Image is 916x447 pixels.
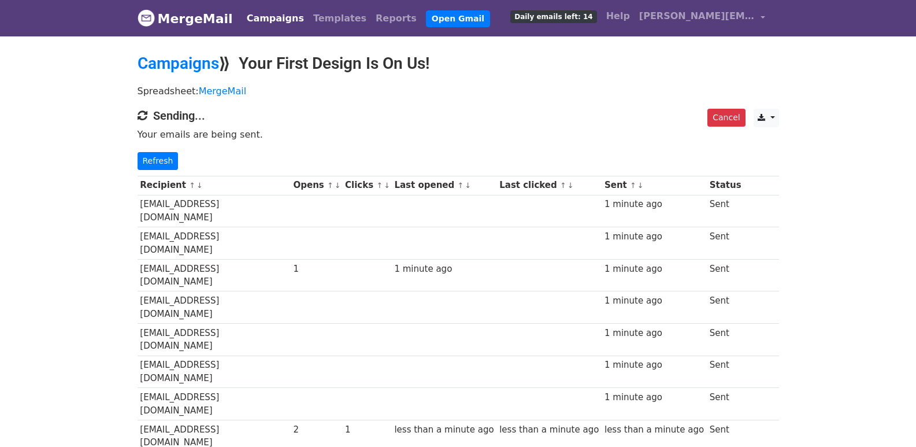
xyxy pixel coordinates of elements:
[499,423,599,437] div: less than a minute ago
[605,198,704,211] div: 1 minute ago
[394,423,494,437] div: less than a minute ago
[392,176,497,195] th: Last opened
[707,324,744,356] td: Sent
[605,391,704,404] div: 1 minute ago
[605,327,704,340] div: 1 minute ago
[605,359,704,372] div: 1 minute ago
[138,259,291,291] td: [EMAIL_ADDRESS][DOMAIN_NAME]
[635,5,770,32] a: [PERSON_NAME][EMAIL_ADDRESS][DOMAIN_NAME]
[394,263,494,276] div: 1 minute ago
[560,181,566,190] a: ↑
[510,10,596,23] span: Daily emails left: 14
[707,291,744,324] td: Sent
[335,181,341,190] a: ↓
[138,54,779,73] h2: ⟫ Your First Design Is On Us!
[138,388,291,420] td: [EMAIL_ADDRESS][DOMAIN_NAME]
[138,128,779,141] p: Your emails are being sent.
[138,324,291,356] td: [EMAIL_ADDRESS][DOMAIN_NAME]
[639,9,755,23] span: [PERSON_NAME][EMAIL_ADDRESS][DOMAIN_NAME]
[384,181,390,190] a: ↓
[465,181,471,190] a: ↓
[138,6,233,31] a: MergeMail
[196,181,203,190] a: ↓
[605,230,704,243] div: 1 minute ago
[707,176,744,195] th: Status
[345,423,389,437] div: 1
[602,5,635,28] a: Help
[506,5,601,28] a: Daily emails left: 14
[568,181,574,190] a: ↓
[294,423,340,437] div: 2
[138,356,291,388] td: [EMAIL_ADDRESS][DOMAIN_NAME]
[199,86,246,97] a: MergeMail
[371,7,421,30] a: Reports
[138,152,179,170] a: Refresh
[707,195,744,227] td: Sent
[602,176,707,195] th: Sent
[294,263,340,276] div: 1
[605,294,704,308] div: 1 minute ago
[376,181,383,190] a: ↑
[637,181,644,190] a: ↓
[707,388,744,420] td: Sent
[457,181,463,190] a: ↑
[138,54,219,73] a: Campaigns
[707,227,744,260] td: Sent
[630,181,636,190] a: ↑
[707,259,744,291] td: Sent
[605,263,704,276] div: 1 minute ago
[496,176,602,195] th: Last clicked
[309,7,371,30] a: Templates
[291,176,343,195] th: Opens
[138,85,779,97] p: Spreadsheet:
[138,195,291,227] td: [EMAIL_ADDRESS][DOMAIN_NAME]
[707,109,745,127] a: Cancel
[707,356,744,388] td: Sent
[138,227,291,260] td: [EMAIL_ADDRESS][DOMAIN_NAME]
[138,291,291,324] td: [EMAIL_ADDRESS][DOMAIN_NAME]
[189,181,195,190] a: ↑
[327,181,333,190] a: ↑
[138,9,155,27] img: MergeMail logo
[342,176,391,195] th: Clicks
[426,10,490,27] a: Open Gmail
[605,423,704,437] div: less than a minute ago
[138,109,779,123] h4: Sending...
[242,7,309,30] a: Campaigns
[138,176,291,195] th: Recipient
